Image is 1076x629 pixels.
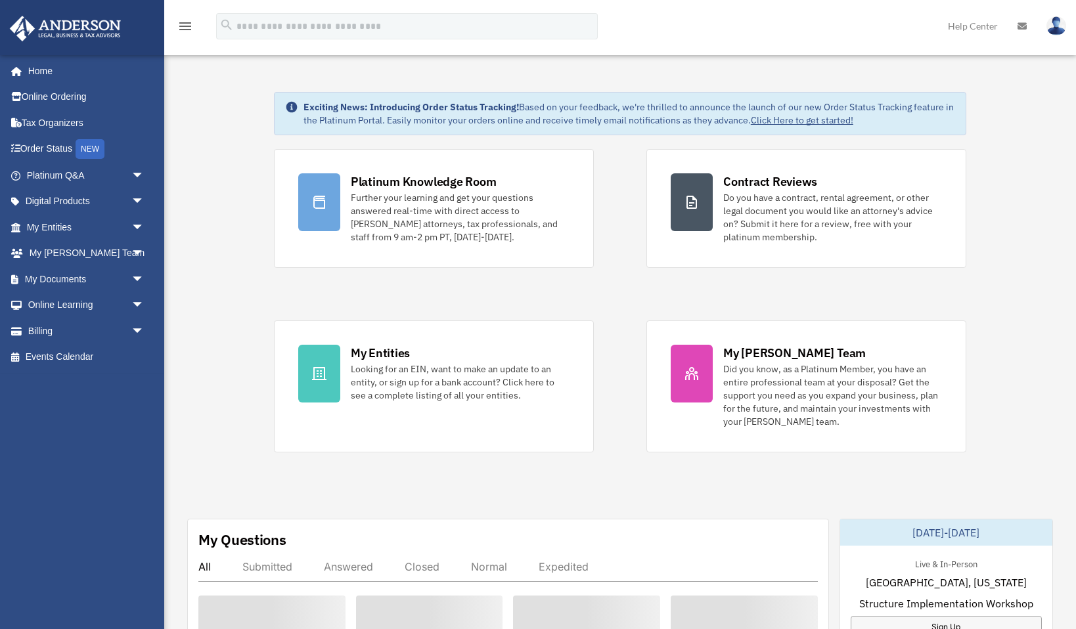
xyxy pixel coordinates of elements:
div: [DATE]-[DATE] [840,519,1053,546]
a: My [PERSON_NAME] Team Did you know, as a Platinum Member, you have an entire professional team at... [646,320,966,452]
span: arrow_drop_down [131,240,158,267]
div: NEW [76,139,104,159]
a: My Entities Looking for an EIN, want to make an update to an entity, or sign up for a bank accoun... [274,320,594,452]
a: Home [9,58,158,84]
span: arrow_drop_down [131,214,158,241]
div: Closed [405,560,439,573]
span: arrow_drop_down [131,162,158,189]
span: [GEOGRAPHIC_DATA], [US_STATE] [866,575,1027,590]
img: User Pic [1046,16,1066,35]
a: Digital Productsarrow_drop_down [9,188,164,215]
div: Based on your feedback, we're thrilled to announce the launch of our new Order Status Tracking fe... [303,100,955,127]
div: Further your learning and get your questions answered real-time with direct access to [PERSON_NAM... [351,191,570,244]
div: Normal [471,560,507,573]
a: Click Here to get started! [751,114,853,126]
span: Structure Implementation Workshop [859,596,1033,611]
span: arrow_drop_down [131,318,158,345]
a: My [PERSON_NAME] Teamarrow_drop_down [9,240,164,267]
div: Platinum Knowledge Room [351,173,497,190]
a: menu [177,23,193,34]
div: Contract Reviews [723,173,817,190]
a: My Entitiesarrow_drop_down [9,214,164,240]
div: Submitted [242,560,292,573]
span: arrow_drop_down [131,188,158,215]
div: Did you know, as a Platinum Member, you have an entire professional team at your disposal? Get th... [723,362,942,428]
div: Looking for an EIN, want to make an update to an entity, or sign up for a bank account? Click her... [351,362,570,402]
img: Anderson Advisors Platinum Portal [6,16,125,41]
a: Platinum Knowledge Room Further your learning and get your questions answered real-time with dire... [274,149,594,268]
div: My Questions [198,530,286,550]
a: Tax Organizers [9,110,164,136]
div: Answered [324,560,373,573]
i: search [219,18,234,32]
i: menu [177,18,193,34]
a: Online Learningarrow_drop_down [9,292,164,318]
a: Contract Reviews Do you have a contract, rental agreement, or other legal document you would like... [646,149,966,268]
div: My Entities [351,345,410,361]
div: Live & In-Person [905,556,988,570]
div: My [PERSON_NAME] Team [723,345,866,361]
div: Do you have a contract, rental agreement, or other legal document you would like an attorney's ad... [723,191,942,244]
a: Online Ordering [9,84,164,110]
a: My Documentsarrow_drop_down [9,266,164,292]
a: Order StatusNEW [9,136,164,163]
div: All [198,560,211,573]
a: Billingarrow_drop_down [9,318,164,344]
a: Platinum Q&Aarrow_drop_down [9,162,164,188]
a: Events Calendar [9,344,164,370]
strong: Exciting News: Introducing Order Status Tracking! [303,101,519,113]
span: arrow_drop_down [131,266,158,293]
div: Expedited [539,560,589,573]
span: arrow_drop_down [131,292,158,319]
